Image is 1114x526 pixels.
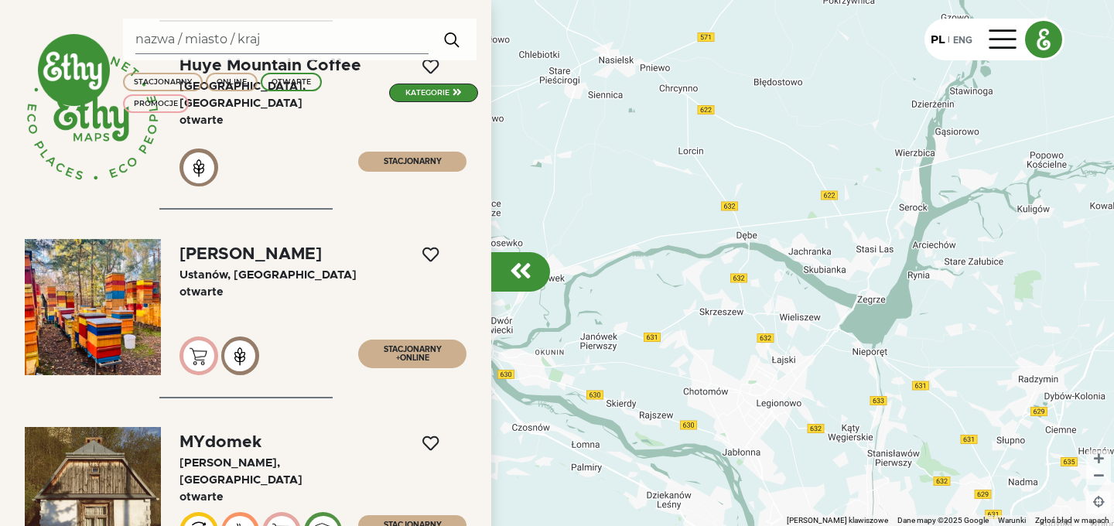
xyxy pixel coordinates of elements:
[37,33,111,107] img: ethy-logo
[1026,22,1061,57] img: ethy logo
[135,25,429,54] input: Search
[384,346,442,354] span: STACJONARNY
[179,246,322,262] div: [PERSON_NAME]
[405,87,449,98] div: kategorie
[179,114,224,126] span: Otwarte
[134,98,178,109] div: PROMOCJE
[272,77,311,87] div: OTWARTE
[931,32,945,48] div: PL
[945,33,953,47] div: |
[787,515,888,526] button: Skróty klawiszowe
[897,516,989,524] span: Dane mapy ©2025 Google
[179,434,261,450] div: MYdomek
[384,158,442,166] span: STACJONARNY
[998,516,1026,524] a: Warunki (otwiera się w nowej karcie)
[134,77,192,87] div: STACJONARNY
[396,354,400,362] span: +
[179,457,302,486] span: [PERSON_NAME], [GEOGRAPHIC_DATA]
[179,57,361,73] div: Huye Mountain Coffee
[438,24,466,55] img: search.svg
[179,491,224,503] span: Otwarte
[217,77,247,87] div: ONLINE
[179,269,357,281] span: Ustanów, [GEOGRAPHIC_DATA]
[400,354,429,362] span: ONLINE
[1035,516,1109,524] a: Zgłoś błąd w mapach
[953,31,972,48] div: ENG
[179,286,224,298] span: Otwarte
